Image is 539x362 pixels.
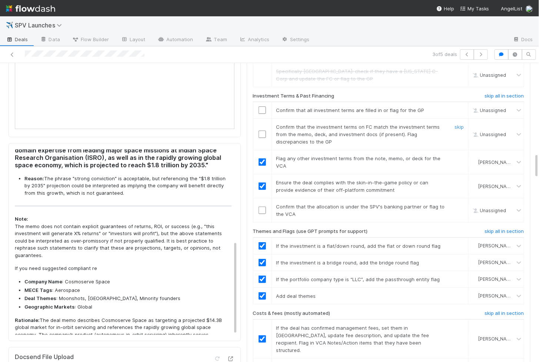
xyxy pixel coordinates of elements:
a: skip all in section [485,93,524,102]
li: The phrase "strong conviction" is acceptable, but referencing the "$1.8 trillion by 2035" project... [24,175,232,197]
span: [PERSON_NAME] [479,260,515,266]
img: avatar_aa70801e-8de5-4477-ab9d-eb7c67de69c1.png [526,5,533,13]
span: Unassigned [471,108,506,113]
a: skip all in section [485,228,524,237]
img: avatar_aa70801e-8de5-4477-ab9d-eb7c67de69c1.png [472,336,478,342]
p: The memo does not contain explicit guarantees of returns, ROI, or success (e.g., "this investment... [15,215,232,259]
img: avatar_aa70801e-8de5-4477-ab9d-eb7c67de69c1.png [472,260,478,266]
h6: skip all in section [485,310,524,316]
a: Layout [115,34,152,46]
a: skip [455,124,464,130]
span: Confirm that the investment terms on FC match the investment terms from the memo, deck, and inves... [276,124,440,145]
span: Unassigned [471,132,506,137]
img: avatar_aa70801e-8de5-4477-ab9d-eb7c67de69c1.png [472,276,478,282]
span: Flow Builder [72,36,109,43]
span: If the investment is a flat/down round, add the flat or down round flag [276,243,441,249]
span: If the portfolio company type is “LLC”, add the passthrough entity flag [276,276,440,282]
a: Analytics [233,34,275,46]
span: Confirm that all investment terms are filled in or flag for the GP [276,107,425,113]
strong: Deal Themes [24,295,56,301]
strong: Geographic Markets [24,304,75,310]
span: [PERSON_NAME] [479,336,515,342]
span: [PERSON_NAME] [479,277,515,282]
a: Data [34,34,66,46]
span: Add deal themes [276,293,316,299]
span: Unassigned [471,208,506,213]
div: Help [436,5,454,12]
a: Automation [152,34,199,46]
strong: Reason: [24,175,44,181]
span: Deals [6,36,28,43]
strong: Note: [15,216,28,222]
span: [PERSON_NAME] [479,293,515,299]
a: My Tasks [460,5,489,12]
img: logo-inverted-e16ddd16eac7371096b0.svg [6,2,55,15]
strong: Company Name [24,279,62,284]
span: Flag any other investment terms from the note, memo, or deck for the VCA [276,155,441,169]
a: Flow Builder [66,34,115,46]
span: [PERSON_NAME] [479,184,515,189]
span: SPV Launches [15,22,66,29]
img: avatar_aa70801e-8de5-4477-ab9d-eb7c67de69c1.png [472,293,478,299]
a: skip all in section [485,310,524,319]
li: : Moonshots, [GEOGRAPHIC_DATA], Minority founders [24,295,232,302]
span: Confirm that the allocation is under the SPV's banking partner or flag to the VCA [276,204,445,217]
h6: Costs & fees (mostly automated) [253,310,330,316]
li: : Cosmoserve Space [24,278,232,286]
strong: MECE Tags [24,287,52,293]
h6: Themes and Flags (use GPT prompts for support) [253,228,368,234]
p: If you need suggested compliant re [15,265,232,272]
span: If the investment is a bridge round, add the bridge round flag [276,260,419,266]
h5: Docsend File Upload [15,353,74,361]
li: : Aerospace [24,287,232,294]
h3: 3. "We have strong conviction in the founding team, who bring deep domain expertise from leading ... [15,139,232,169]
h6: skip all in section [485,228,524,234]
span: If the deal has confirmed management fees, set them in [GEOGRAPHIC_DATA], update fee description,... [276,325,429,353]
img: avatar_aa70801e-8de5-4477-ab9d-eb7c67de69c1.png [472,243,478,249]
span: Specifically [GEOGRAPHIC_DATA]: check if they have a [US_STATE] C-Corp and update the FC or flag ... [276,68,438,82]
span: [PERSON_NAME] [479,159,515,165]
a: Docs [507,34,539,46]
img: avatar_aa70801e-8de5-4477-ab9d-eb7c67de69c1.png [472,159,478,165]
span: Unassigned [471,72,506,78]
img: avatar_aa70801e-8de5-4477-ab9d-eb7c67de69c1.png [472,183,478,189]
span: AngelList [501,6,523,11]
span: Ensure the deal complies with the skin-in-the-game policy or can provide evidence of their off-pl... [276,180,429,193]
p: The deal memo describes Cosmoserve Space as targeting a projected $14.3B global market for in-orb... [15,317,232,353]
li: : Global [24,303,232,311]
span: ✈️ [6,22,13,28]
a: Team [199,34,233,46]
span: My Tasks [460,6,489,11]
h6: skip all in section [485,93,524,99]
a: Settings [275,34,316,46]
strong: Rationale: [15,317,40,323]
span: [PERSON_NAME] [479,243,515,249]
span: 3 of 5 deals [432,50,457,58]
h6: Investment Terms & Past Financing [253,93,335,99]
